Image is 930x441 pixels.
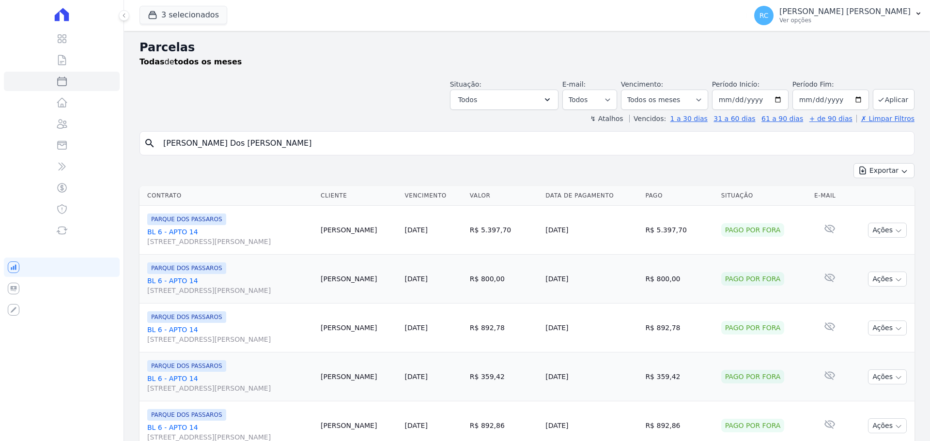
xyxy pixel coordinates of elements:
span: RC [759,12,769,19]
th: Contrato [139,186,317,206]
td: R$ 800,00 [466,255,542,304]
button: Todos [450,90,558,110]
td: [DATE] [542,352,641,401]
i: search [144,137,155,149]
td: [PERSON_NAME] [317,304,401,352]
p: de [139,56,242,68]
div: Pago por fora [721,272,785,286]
input: Buscar por nome do lote ou do cliente [157,134,910,153]
label: E-mail: [562,80,586,88]
button: Ações [868,272,907,287]
p: Ver opções [779,16,911,24]
strong: Todas [139,57,165,66]
label: Situação: [450,80,481,88]
div: Pago por fora [721,370,785,383]
div: Pago por fora [721,223,785,237]
td: [DATE] [542,206,641,255]
td: [DATE] [542,255,641,304]
a: [DATE] [405,226,428,234]
p: [PERSON_NAME] [PERSON_NAME] [779,7,911,16]
a: BL 6 - APTO 14[STREET_ADDRESS][PERSON_NAME] [147,276,313,295]
button: Ações [868,418,907,433]
td: R$ 800,00 [641,255,717,304]
th: E-mail [810,186,849,206]
button: RC [PERSON_NAME] [PERSON_NAME] Ver opções [746,2,930,29]
th: Data de Pagamento [542,186,641,206]
a: [DATE] [405,373,428,380]
th: Situação [717,186,810,206]
button: 3 selecionados [139,6,227,24]
td: R$ 892,78 [641,304,717,352]
td: [PERSON_NAME] [317,206,401,255]
td: [DATE] [542,304,641,352]
span: PARQUE DOS PASSAROS [147,213,226,225]
a: + de 90 dias [809,115,852,122]
a: [DATE] [405,275,428,283]
strong: todos os meses [174,57,242,66]
div: Pago por fora [721,419,785,432]
label: Vencidos: [629,115,666,122]
a: [DATE] [405,422,428,429]
td: [PERSON_NAME] [317,255,401,304]
th: Pago [641,186,717,206]
span: [STREET_ADDRESS][PERSON_NAME] [147,286,313,295]
span: [STREET_ADDRESS][PERSON_NAME] [147,383,313,393]
span: [STREET_ADDRESS][PERSON_NAME] [147,335,313,344]
span: PARQUE DOS PASSAROS [147,360,226,372]
button: Exportar [853,163,914,178]
td: [PERSON_NAME] [317,352,401,401]
span: PARQUE DOS PASSAROS [147,262,226,274]
a: BL 6 - APTO 14[STREET_ADDRESS][PERSON_NAME] [147,374,313,393]
h2: Parcelas [139,39,914,56]
span: PARQUE DOS PASSAROS [147,311,226,323]
a: 1 a 30 dias [670,115,708,122]
td: R$ 892,78 [466,304,542,352]
a: ✗ Limpar Filtros [856,115,914,122]
span: Todos [458,94,477,106]
a: BL 6 - APTO 14[STREET_ADDRESS][PERSON_NAME] [147,227,313,246]
a: 61 a 90 dias [761,115,803,122]
span: [STREET_ADDRESS][PERSON_NAME] [147,237,313,246]
td: R$ 359,42 [466,352,542,401]
span: PARQUE DOS PASSAROS [147,409,226,421]
a: [DATE] [405,324,428,332]
label: Período Fim: [792,79,869,90]
button: Ações [868,320,907,335]
button: Ações [868,223,907,238]
label: Período Inicío: [712,80,759,88]
button: Aplicar [873,89,914,110]
th: Cliente [317,186,401,206]
button: Ações [868,369,907,384]
label: Vencimento: [621,80,663,88]
th: Vencimento [401,186,466,206]
td: R$ 5.397,70 [641,206,717,255]
td: R$ 359,42 [641,352,717,401]
a: 31 a 60 dias [713,115,755,122]
div: Pago por fora [721,321,785,335]
label: ↯ Atalhos [590,115,623,122]
a: BL 6 - APTO 14[STREET_ADDRESS][PERSON_NAME] [147,325,313,344]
